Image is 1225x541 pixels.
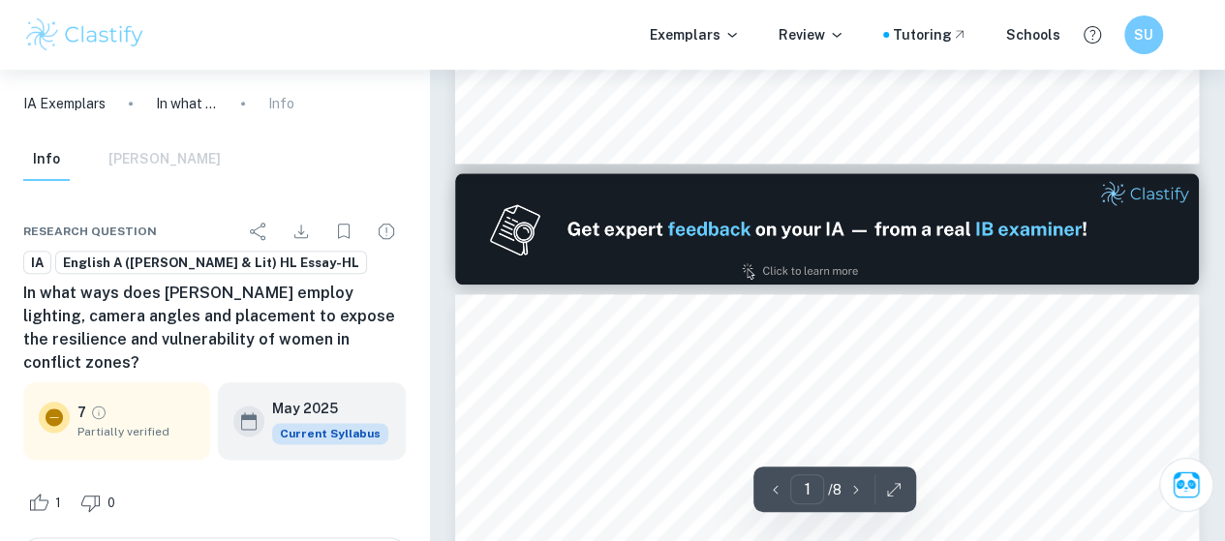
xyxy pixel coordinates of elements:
[282,212,321,251] div: Download
[268,93,294,114] p: Info
[23,282,406,375] h6: In what ways does [PERSON_NAME] employ lighting, camera angles and placement to expose the resili...
[1124,15,1163,54] button: SU
[23,93,106,114] a: IA Exemplars
[272,398,373,419] h6: May 2025
[239,212,278,251] div: Share
[23,487,72,518] div: Like
[272,423,388,444] span: Current Syllabus
[90,404,107,421] a: Grade partially verified
[77,423,195,440] span: Partially verified
[324,212,363,251] div: Bookmark
[23,251,51,275] a: IA
[1101,341,1109,354] span: 2
[23,15,146,54] img: Clastify logo
[24,254,50,273] span: IA
[1159,458,1213,512] button: Ask Clai
[77,402,86,423] p: 7
[1133,24,1155,45] h6: SU
[55,251,367,275] a: English A ([PERSON_NAME] & Lit) HL Essay-HL
[828,479,842,500] p: / 8
[23,223,157,240] span: Research question
[779,24,844,45] p: Review
[1076,18,1109,51] button: Help and Feedback
[893,24,967,45] a: Tutoring
[23,138,70,181] button: Info
[1006,24,1060,45] a: Schools
[272,423,388,444] div: This exemplar is based on the current syllabus. Feel free to refer to it for inspiration/ideas wh...
[650,24,740,45] p: Exemplars
[56,254,366,273] span: English A ([PERSON_NAME] & Lit) HL Essay-HL
[97,494,126,513] span: 0
[367,212,406,251] div: Report issue
[76,487,126,518] div: Dislike
[455,173,1199,285] img: Ad
[45,494,72,513] span: 1
[156,93,218,114] p: In what ways does [PERSON_NAME] employ lighting, camera angles and placement to expose the resili...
